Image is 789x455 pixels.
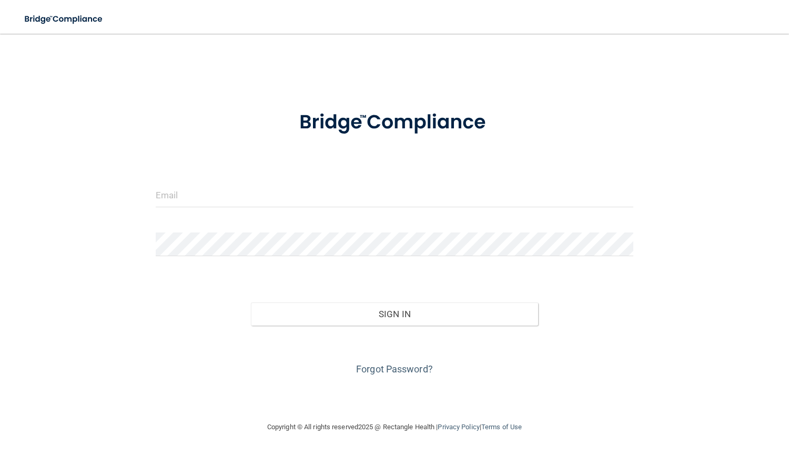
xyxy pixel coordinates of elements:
[356,363,433,375] a: Forgot Password?
[203,410,586,444] div: Copyright © All rights reserved 2025 @ Rectangle Health | |
[251,302,538,326] button: Sign In
[16,8,113,30] img: bridge_compliance_login_screen.278c3ca4.svg
[279,97,510,148] img: bridge_compliance_login_screen.278c3ca4.svg
[438,423,479,431] a: Privacy Policy
[156,184,634,207] input: Email
[481,423,522,431] a: Terms of Use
